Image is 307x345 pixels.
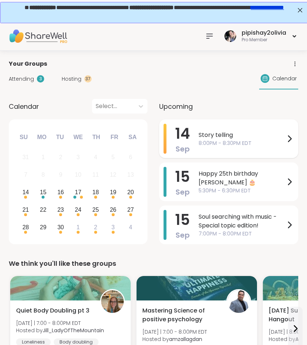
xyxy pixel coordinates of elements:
div: 6 [129,152,132,162]
div: Not available Wednesday, September 10th, 2025 [70,167,86,183]
div: 1 [42,152,45,162]
span: Story telling [199,131,285,139]
div: Choose Friday, September 19th, 2025 [105,185,121,200]
span: Hosted by [16,327,104,334]
div: Choose Tuesday, September 16th, 2025 [53,185,69,200]
div: Su [16,129,32,145]
div: Choose Wednesday, September 24th, 2025 [70,202,86,218]
div: 29 [40,222,46,232]
span: Soul searching with music -Special topic edition! [199,212,285,230]
div: 22 [40,205,46,215]
div: 10 [75,170,81,180]
div: Choose Sunday, September 28th, 2025 [18,219,34,235]
div: month 2025-09 [17,149,139,236]
div: Mo [34,129,50,145]
span: Your Groups [9,60,47,68]
div: Not available Monday, September 1st, 2025 [35,150,51,165]
span: Calendar [272,75,297,83]
b: Jill_LadyOfTheMountain [43,327,104,334]
span: Mastering Science of positive psychology [142,306,218,324]
span: [DATE] | 7:00 - 8:00PM EDT [16,319,104,327]
div: Not available Monday, September 8th, 2025 [35,167,51,183]
span: [DATE] | 7:00 - 8:00PM EDT [142,328,207,336]
span: Sep [176,187,190,197]
div: 37 [84,75,92,83]
div: Sa [124,129,141,145]
span: Sep [176,144,190,154]
span: 14 [175,123,190,144]
div: Choose Thursday, September 25th, 2025 [88,202,104,218]
div: 7 [24,170,27,180]
span: Quiet Body Doubling pt 3 [16,306,89,315]
div: We [70,129,86,145]
div: 2 [94,222,97,232]
div: Choose Sunday, September 14th, 2025 [18,185,34,200]
div: Tu [52,129,68,145]
span: 8:00PM - 8:30PM EDT [199,139,285,147]
div: 23 [57,205,64,215]
span: 15 [175,210,190,230]
div: Not available Wednesday, September 3rd, 2025 [70,150,86,165]
div: 1 [77,222,80,232]
div: Fr [106,129,122,145]
div: 5 [111,152,115,162]
div: 21 [22,205,29,215]
img: Jill_LadyOfTheMountain [101,290,124,313]
div: 27 [127,205,134,215]
div: 3 [77,152,80,162]
div: 26 [110,205,116,215]
span: 7:00PM - 8:00PM EDT [199,230,285,238]
div: 15 [40,187,46,197]
div: Choose Friday, September 26th, 2025 [105,202,121,218]
div: Choose Thursday, October 2nd, 2025 [88,219,104,235]
div: Choose Thursday, September 18th, 2025 [88,185,104,200]
img: amzallagdan [227,290,250,313]
span: Attending [9,75,34,83]
div: Choose Tuesday, September 23rd, 2025 [53,202,69,218]
img: pipishay2olivia [225,30,236,42]
span: 15 [175,166,190,187]
span: 5:30PM - 6:30PM EDT [199,187,285,195]
div: 3 [111,222,115,232]
div: Choose Tuesday, September 30th, 2025 [53,219,69,235]
div: We think you'll like these groups [9,258,298,269]
div: Th [88,129,104,145]
div: Choose Wednesday, September 17th, 2025 [70,185,86,200]
div: 18 [92,187,99,197]
div: 30 [57,222,64,232]
span: Upcoming [159,101,193,111]
div: 14 [22,187,29,197]
div: Choose Monday, September 29th, 2025 [35,219,51,235]
div: 16 [57,187,64,197]
div: Choose Wednesday, October 1st, 2025 [70,219,86,235]
div: Choose Monday, September 22nd, 2025 [35,202,51,218]
div: Choose Saturday, September 20th, 2025 [123,185,138,200]
div: pipishay2olivia [242,29,286,37]
div: Choose Monday, September 15th, 2025 [35,185,51,200]
div: Not available Tuesday, September 2nd, 2025 [53,150,69,165]
b: amzallagdan [169,336,202,343]
div: 28 [22,222,29,232]
div: 17 [75,187,81,197]
div: 20 [127,187,134,197]
span: Happy 25th birthday [PERSON_NAME] 🎂 [199,169,285,187]
div: Not available Saturday, September 13th, 2025 [123,167,138,183]
div: Choose Sunday, September 21st, 2025 [18,202,34,218]
div: 13 [127,170,134,180]
div: 8 [42,170,45,180]
span: Sep [176,230,190,240]
div: Not available Sunday, September 7th, 2025 [18,167,34,183]
div: Not available Thursday, September 11th, 2025 [88,167,104,183]
div: 31 [22,152,29,162]
div: Pro Member [242,37,286,43]
div: Choose Saturday, September 27th, 2025 [123,202,138,218]
div: 2 [59,152,62,162]
div: 25 [92,205,99,215]
div: Not available Tuesday, September 9th, 2025 [53,167,69,183]
div: Not available Saturday, September 6th, 2025 [123,150,138,165]
div: 4 [94,152,97,162]
div: 12 [110,170,116,180]
div: Choose Saturday, October 4th, 2025 [123,219,138,235]
img: ShareWell Nav Logo [9,23,67,49]
div: Not available Sunday, August 31st, 2025 [18,150,34,165]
